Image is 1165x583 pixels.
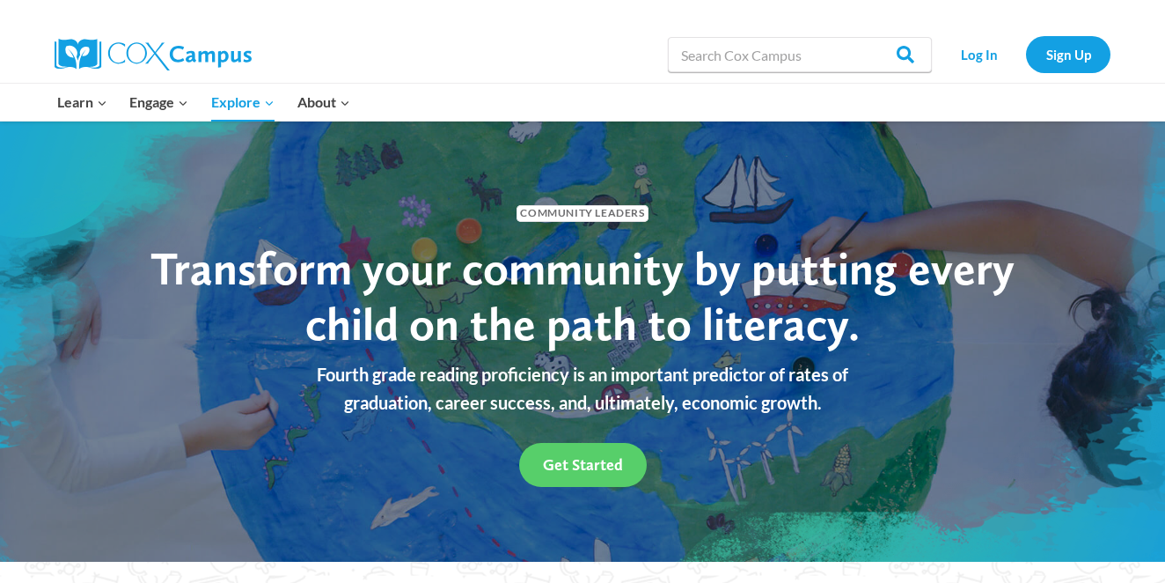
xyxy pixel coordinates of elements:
nav: Primary Navigation [46,84,361,121]
span: Get Started [543,455,623,474]
input: Search Cox Campus [668,37,932,72]
nav: Secondary Navigation [941,36,1110,72]
p: Fourth grade reading proficiency is an important predictor of rates of graduation, career success... [128,360,1037,417]
span: Engage [129,91,188,114]
span: Learn [57,91,107,114]
a: Log In [941,36,1017,72]
span: Community Leaders [517,205,649,222]
a: Sign Up [1026,36,1110,72]
span: About [297,91,350,114]
span: Explore [211,91,275,114]
img: Cox Campus [55,39,252,70]
a: Get Started [519,443,647,486]
span: Transform your community by putting every child on the path to literacy. [150,240,1015,351]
